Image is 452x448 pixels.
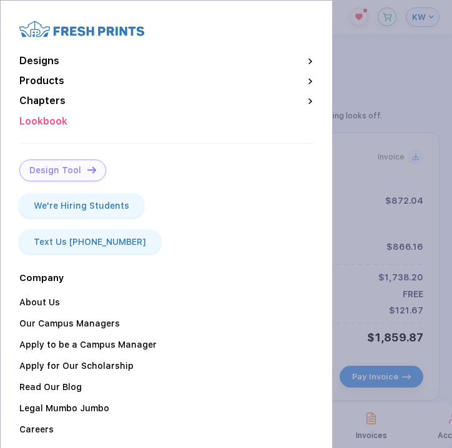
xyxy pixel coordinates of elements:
[19,424,54,434] a: Careers
[19,361,134,371] a: Apply for Our Scholarship
[19,318,120,328] a: Our Campus Managers
[19,340,157,350] a: Apply to be a Campus Manager
[34,200,129,211] div: We're Hiring Students
[19,403,109,413] a: Legal Mumbo Jumbo
[19,51,313,71] div: Designs
[19,160,106,181] button: Design Toolicon
[19,75,64,87] div: Products
[19,194,144,217] a: We're Hiring Students
[87,166,96,173] img: icon
[19,91,313,111] div: Chapters
[19,71,313,91] div: Products
[19,382,82,392] a: Read Our Blog
[34,236,146,247] div: Text Us [PHONE_NUMBER]
[19,230,160,254] a: Text Us [PHONE_NUMBER]
[19,19,144,39] img: logo
[19,55,59,67] div: Designs
[19,95,66,107] div: Chapters
[19,116,313,127] a: Lookbook
[19,272,313,284] div: Company
[29,165,81,176] span: Design Tool
[19,297,60,307] a: About Us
